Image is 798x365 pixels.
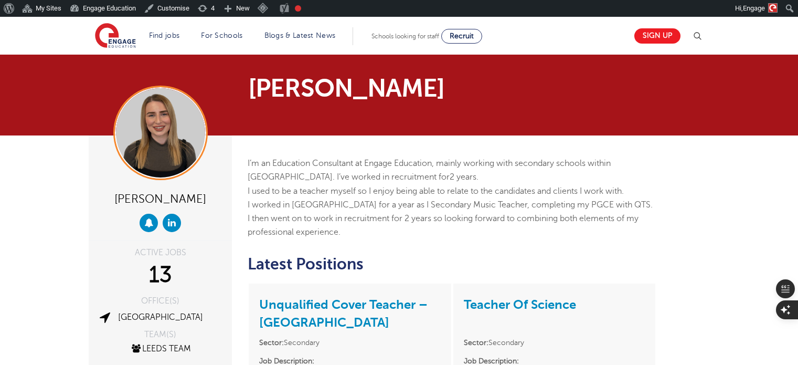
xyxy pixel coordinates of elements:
h1: [PERSON_NAME] [248,76,497,101]
a: For Schools [201,32,242,39]
a: Leeds Team [130,344,191,353]
div: 13 [97,262,224,288]
span: I’m an Education Consultant at Engage Education, mainly working with secondary schools within [GE... [248,159,611,182]
span: Schools looking for staff [371,33,439,40]
span: I used to be a teacher myself so I enjoy being able to relate to the candidates and clients I wor... [248,186,624,196]
a: Blogs & Latest News [264,32,336,39]
div: OFFICE(S) [97,297,224,305]
h2: Latest Positions [248,255,656,273]
div: ACTIVE JOBS [97,248,224,257]
a: Recruit [441,29,482,44]
img: Engage Education [95,23,136,49]
span: 2 years. [450,172,478,182]
li: Secondary [464,337,645,349]
a: Sign up [634,28,680,44]
span: Engage [743,4,765,12]
strong: Sector: [259,339,284,347]
strong: Job Description: [464,357,519,365]
a: [GEOGRAPHIC_DATA] [118,312,203,322]
a: Unqualified Cover Teacher – [GEOGRAPHIC_DATA] [259,297,428,330]
a: Find jobs [149,32,180,39]
span: I worked in [GEOGRAPHIC_DATA] for a year as I Secondary Music Teacher, completing my PGCE with QT... [248,200,653,237]
div: Focus keyphrase not set [295,5,301,12]
li: Secondary [259,337,440,349]
strong: Job Description: [259,357,314,365]
a: Teacher Of Science [464,297,576,312]
div: TEAM(S) [97,330,224,339]
strong: Sector: [464,339,488,347]
span: Recruit [450,32,474,40]
div: [PERSON_NAME] [97,188,224,208]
